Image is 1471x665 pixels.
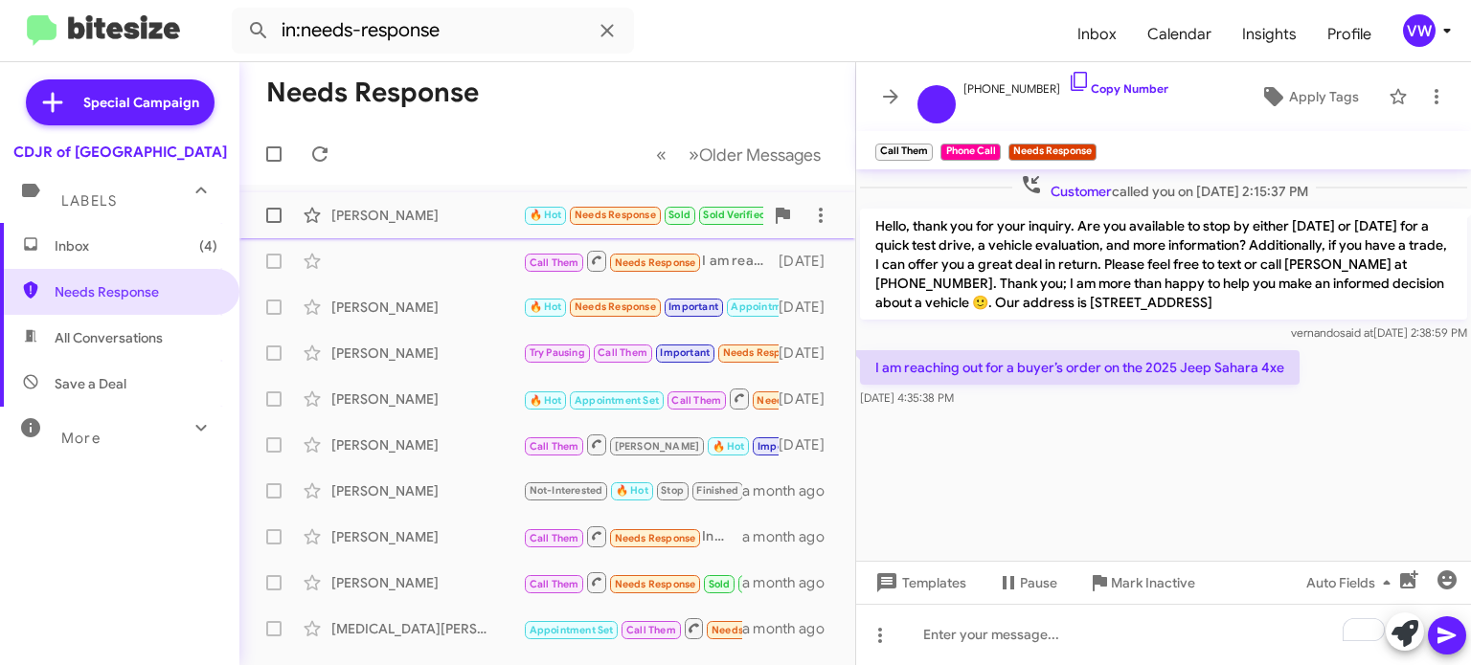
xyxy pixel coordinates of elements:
span: Apply Tags [1289,79,1359,114]
button: Next [677,135,832,174]
span: Finished [696,484,738,497]
div: [MEDICAL_DATA][PERSON_NAME] [331,619,523,638]
span: [DATE] 4:35:38 PM [860,390,954,405]
div: [DATE] [779,298,840,317]
span: Call Them [530,578,579,590]
span: Special Campaign [83,93,199,112]
a: Insights [1227,7,1312,62]
span: said at [1340,325,1373,340]
span: Call Them [530,440,579,453]
a: Profile [1312,7,1387,62]
button: Pause [982,565,1073,600]
span: Mark Inactive [1111,565,1195,600]
span: Auto Fields [1306,565,1398,600]
div: CDJR of [GEOGRAPHIC_DATA] [13,143,227,162]
p: Hello, thank you for your inquiry. Are you available to stop by either [DATE] or [DATE] for a qui... [860,209,1467,320]
span: Needs Response [757,394,838,407]
span: Sold [668,209,690,221]
span: 🔥 Hot [530,209,562,221]
small: Call Them [875,144,933,161]
div: a month ago [742,481,840,500]
span: Needs Response [615,532,696,544]
a: Copy Number [1068,81,1168,96]
div: [DATE] [779,435,840,454]
button: Auto Fields [1291,565,1414,600]
button: Apply Tags [1238,79,1379,114]
span: Needs Response [712,624,793,636]
span: Templates [871,565,966,600]
button: vw [1387,14,1450,47]
div: Any progress on the order? [523,296,779,318]
input: Search [232,8,634,54]
span: [PHONE_NUMBER] [963,70,1168,99]
h1: Needs Response [266,78,479,108]
span: Older Messages [699,144,821,166]
span: Needs Response [615,256,696,269]
div: Thank you. Still waiting [523,570,742,594]
span: » [689,143,699,166]
span: Needs Response [575,300,656,313]
div: vw [1403,14,1436,47]
div: [PERSON_NAME] [331,298,523,317]
div: a month ago [742,573,840,592]
span: 🔥 Hot [530,394,562,407]
span: Important [660,346,710,359]
span: Appointment Set [530,624,614,636]
span: « [656,143,667,166]
div: [STREET_ADDRESS] [523,479,742,501]
span: 🔥 Hot [713,440,745,453]
span: Important [668,300,718,313]
div: a month ago [742,619,840,638]
p: I am reaching out for a buyer’s order on the 2025 Jeep Sahara 4xe [860,350,1300,385]
nav: Page navigation example [645,135,832,174]
span: Sold [709,578,731,590]
div: [PERSON_NAME] [331,481,523,500]
small: Phone Call [940,144,1000,161]
div: [DATE] [779,344,840,363]
span: Call Them [530,256,579,269]
div: [DATE] [779,389,840,409]
div: I actually bought a vehicle with you guys over the weekend [523,342,779,364]
span: Needs Response [55,282,217,301]
a: Special Campaign [26,79,215,125]
span: Call Them [671,394,721,407]
button: Mark Inactive [1073,565,1211,600]
div: [PERSON_NAME] [331,206,523,225]
div: To enrich screen reader interactions, please activate Accessibility in Grammarly extension settings [856,604,1471,665]
div: [PERSON_NAME] [331,527,523,546]
span: Inbox [55,236,217,255]
span: 🔥 Hot [616,484,648,497]
span: All Conversations [55,328,163,347]
div: [PERSON_NAME] [331,573,523,592]
button: Previous [645,135,678,174]
span: Sold Verified [703,209,766,221]
span: Stop [661,484,684,497]
button: Templates [856,565,982,600]
span: More [61,430,101,447]
small: Needs Response [1008,144,1097,161]
div: [DATE] [779,252,840,271]
span: [PERSON_NAME] [615,440,700,453]
a: Calendar [1132,7,1227,62]
span: Needs Response [615,578,696,590]
span: Call Them [530,532,579,544]
span: (4) [199,236,217,255]
span: Save a Deal [55,374,126,393]
div: a month ago [742,527,840,546]
div: Inbound Call [523,616,742,640]
div: [PERSON_NAME] [331,344,523,363]
div: Hi [PERSON_NAME], while my visit itself went smoothly, I’m very frustrated that after purchasing ... [523,204,763,226]
span: Try Pausing [530,346,585,359]
span: Needs Response [575,209,656,221]
span: Appointment Set [575,394,659,407]
span: Needs Response [723,346,804,359]
span: Call Them [598,346,647,359]
div: [PERSON_NAME] [331,435,523,454]
div: [PERSON_NAME] [331,389,523,409]
span: 🔥 Hot [530,300,562,313]
a: Inbox [1062,7,1132,62]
